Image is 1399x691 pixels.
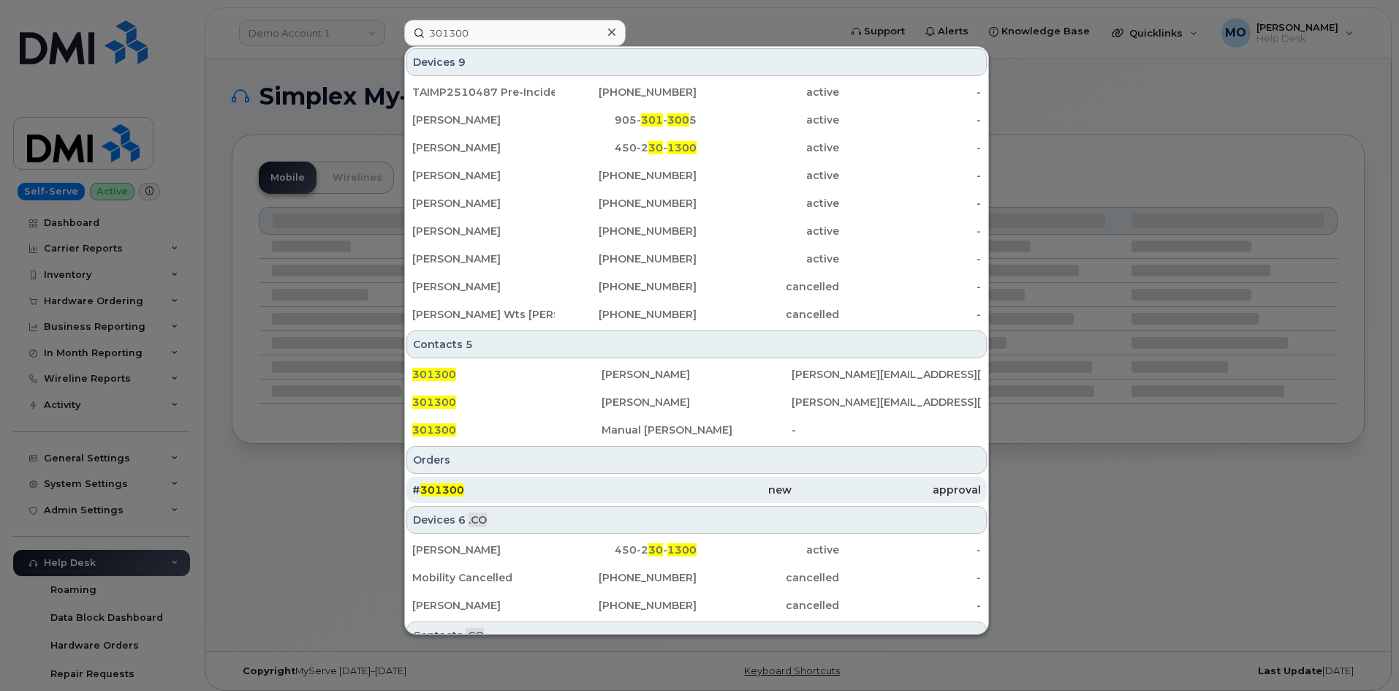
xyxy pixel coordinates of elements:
[667,113,689,127] span: 300
[420,483,464,496] span: 301300
[406,331,987,358] div: Contacts
[412,423,456,437] span: 301300
[667,543,697,556] span: 1300
[792,423,981,437] div: -
[406,107,987,133] a: [PERSON_NAME]905-301-3005active-
[602,423,791,437] div: Manual [PERSON_NAME]
[466,628,484,643] span: .CO
[406,477,987,503] a: #301300newapproval
[555,543,697,557] div: 450-2 -
[839,279,982,294] div: -
[406,190,987,216] a: [PERSON_NAME][PHONE_NUMBER]active-
[839,113,982,127] div: -
[839,570,982,585] div: -
[839,598,982,613] div: -
[406,389,987,415] a: 301300[PERSON_NAME][PERSON_NAME][EMAIL_ADDRESS][PERSON_NAME][PERSON_NAME][DOMAIN_NAME]
[406,48,987,76] div: Devices
[412,196,555,211] div: [PERSON_NAME]
[555,307,697,322] div: [PHONE_NUMBER]
[406,135,987,161] a: [PERSON_NAME]450-230-1300active-
[406,446,987,474] div: Orders
[406,273,987,300] a: [PERSON_NAME][PHONE_NUMBER]cancelled-
[792,483,981,497] div: approval
[667,141,697,154] span: 1300
[839,85,982,99] div: -
[648,543,663,556] span: 30
[412,140,555,155] div: [PERSON_NAME]
[406,506,987,534] div: Devices
[412,85,555,99] div: TAIMP2510487 Pre-Incident Planning DO NOT CANCEL
[406,79,987,105] a: TAIMP2510487 Pre-Incident Planning DO NOT CANCEL[PHONE_NUMBER]active-
[555,224,697,238] div: [PHONE_NUMBER]
[469,513,487,527] span: .CO
[555,140,697,155] div: 450-2 -
[412,113,555,127] div: [PERSON_NAME]
[555,168,697,183] div: [PHONE_NUMBER]
[641,113,663,127] span: 301
[555,252,697,266] div: [PHONE_NUMBER]
[412,368,456,381] span: 301300
[555,279,697,294] div: [PHONE_NUMBER]
[697,140,839,155] div: active
[697,307,839,322] div: cancelled
[697,85,839,99] div: active
[697,570,839,585] div: cancelled
[406,564,987,591] a: Mobility Cancelled[PHONE_NUMBER]cancelled-
[839,196,982,211] div: -
[412,279,555,294] div: [PERSON_NAME]
[412,396,456,409] span: 301300
[697,543,839,557] div: active
[648,141,663,154] span: 30
[839,252,982,266] div: -
[839,543,982,557] div: -
[555,196,697,211] div: [PHONE_NUMBER]
[412,598,555,613] div: [PERSON_NAME]
[406,246,987,272] a: [PERSON_NAME][PHONE_NUMBER]active-
[412,543,555,557] div: [PERSON_NAME]
[412,168,555,183] div: [PERSON_NAME]
[792,395,981,409] div: [PERSON_NAME][EMAIL_ADDRESS][PERSON_NAME][PERSON_NAME][DOMAIN_NAME]
[406,218,987,244] a: [PERSON_NAME][PHONE_NUMBER]active-
[555,598,697,613] div: [PHONE_NUMBER]
[412,252,555,266] div: [PERSON_NAME]
[839,307,982,322] div: -
[466,337,473,352] span: 5
[555,570,697,585] div: [PHONE_NUMBER]
[458,513,466,527] span: 6
[406,622,987,649] div: Contacts
[406,537,987,563] a: [PERSON_NAME]450-230-1300active-
[406,361,987,388] a: 301300[PERSON_NAME][PERSON_NAME][EMAIL_ADDRESS][PERSON_NAME][PERSON_NAME][DOMAIN_NAME]
[697,196,839,211] div: active
[555,85,697,99] div: [PHONE_NUMBER]
[602,483,791,497] div: new
[412,224,555,238] div: [PERSON_NAME]
[697,598,839,613] div: cancelled
[697,168,839,183] div: active
[697,113,839,127] div: active
[602,367,791,382] div: [PERSON_NAME]
[412,570,555,585] div: Mobility Cancelled
[839,224,982,238] div: -
[602,395,791,409] div: [PERSON_NAME]
[555,113,697,127] div: 905- - 5
[406,417,987,443] a: 301300Manual [PERSON_NAME]-
[697,279,839,294] div: cancelled
[792,367,981,382] div: [PERSON_NAME][EMAIL_ADDRESS][PERSON_NAME][PERSON_NAME][DOMAIN_NAME]
[406,592,987,619] a: [PERSON_NAME][PHONE_NUMBER]cancelled-
[412,307,555,322] div: [PERSON_NAME] Wts [PERSON_NAME]
[406,301,987,328] a: [PERSON_NAME] Wts [PERSON_NAME][PHONE_NUMBER]cancelled-
[839,140,982,155] div: -
[412,483,602,497] div: #
[839,168,982,183] div: -
[406,162,987,189] a: [PERSON_NAME][PHONE_NUMBER]active-
[697,224,839,238] div: active
[697,252,839,266] div: active
[458,55,466,69] span: 9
